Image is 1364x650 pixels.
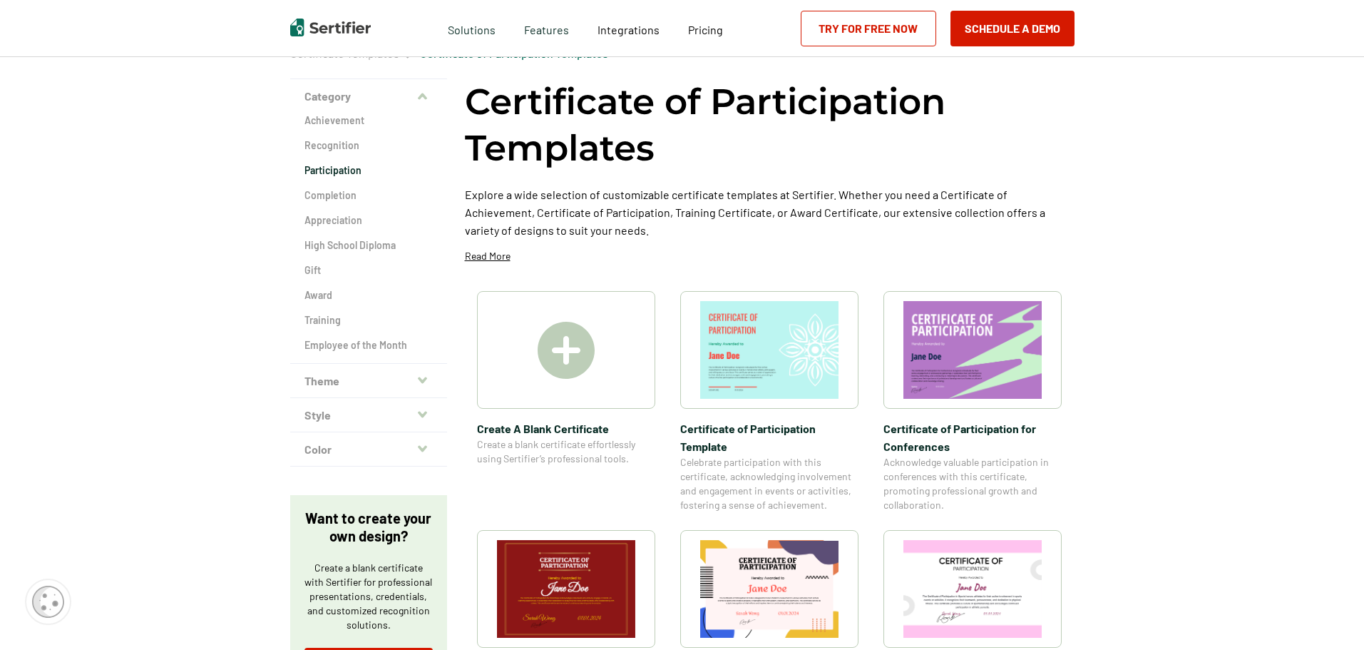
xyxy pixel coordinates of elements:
[290,113,447,364] div: Category
[688,23,723,36] span: Pricing
[304,113,433,128] a: Achievement
[598,23,660,36] span: Integrations
[700,540,839,638] img: Certificate of Participation for Kids​
[304,509,433,545] p: Want to create your own design?
[903,540,1042,638] img: Certificate of Participation in Sports
[32,586,64,618] img: Cookie Popup Icon
[304,138,433,153] a: Recognition
[883,455,1062,512] span: Acknowledge valuable participation in conferences with this certificate, promoting professional g...
[290,432,447,467] button: Color
[700,301,839,399] img: Certificate of Participation Template
[680,420,858,455] span: Certificate of Participation Template
[497,540,635,638] img: Certificate of Participation​ for Workshops
[465,186,1075,239] p: Explore a wide selection of customizable certificate templates at Sertifier. Whether you need a C...
[290,364,447,398] button: Theme
[304,238,433,253] a: High School Diploma
[1293,582,1364,650] iframe: Chat Widget
[903,301,1042,399] img: Certificate of Participation for Conference​s
[680,455,858,512] span: Celebrate participation with this certificate, acknowledging involvement and engagement in events...
[883,420,1062,455] span: Certificate of Participation for Conference​s
[304,213,433,228] a: Appreciation
[538,322,595,379] img: Create A Blank Certificate
[950,11,1075,46] button: Schedule a Demo
[465,249,511,263] p: Read More
[304,313,433,327] a: Training
[688,19,723,37] a: Pricing
[304,338,433,352] a: Employee of the Month
[598,19,660,37] a: Integrations
[524,19,569,37] span: Features
[477,420,655,437] span: Create A Blank Certificate
[680,291,858,512] a: Certificate of Participation TemplateCertificate of Participation TemplateCelebrate participation...
[304,188,433,203] a: Completion
[290,19,371,36] img: Sertifier | Digital Credentialing Platform
[304,263,433,278] a: Gift
[290,398,447,432] button: Style
[448,19,496,37] span: Solutions
[465,78,1075,171] h1: Certificate of Participation Templates
[304,561,433,632] p: Create a blank certificate with Sertifier for professional presentations, credentials, and custom...
[290,79,447,113] button: Category
[477,437,655,466] span: Create a blank certificate effortlessly using Sertifier’s professional tools.
[304,288,433,303] a: Award
[883,291,1062,512] a: Certificate of Participation for Conference​sCertificate of Participation for Conference​sAcknowl...
[801,11,936,46] a: Try for Free Now
[304,163,433,178] a: Participation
